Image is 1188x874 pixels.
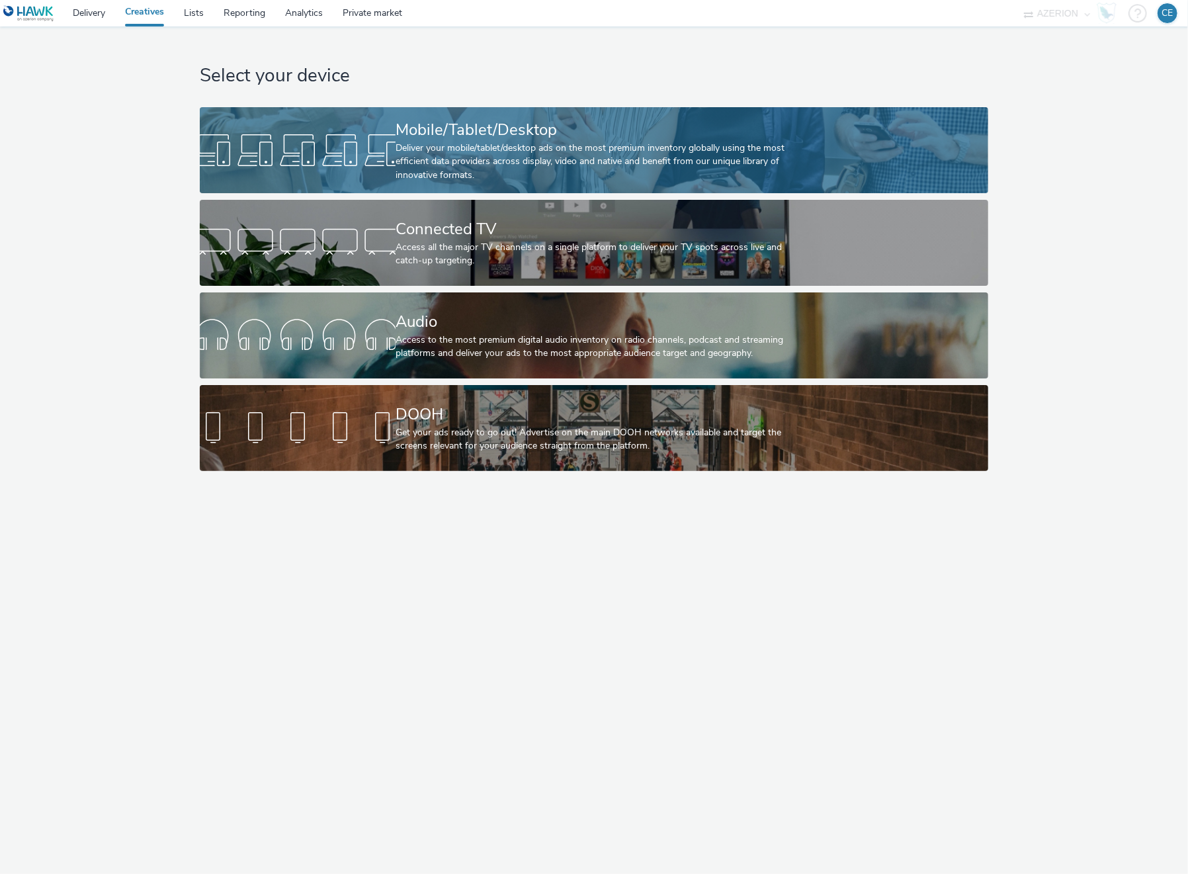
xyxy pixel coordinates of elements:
[200,292,989,378] a: AudioAccess to the most premium digital audio inventory on radio channels, podcast and streaming ...
[396,142,787,182] div: Deliver your mobile/tablet/desktop ads on the most premium inventory globally using the most effi...
[200,64,989,89] h1: Select your device
[200,385,989,471] a: DOOHGet your ads ready to go out! Advertise on the main DOOH networks available and target the sc...
[1097,3,1122,24] a: Hawk Academy
[396,241,787,268] div: Access all the major TV channels on a single platform to deliver your TV spots across live and ca...
[200,200,989,286] a: Connected TVAccess all the major TV channels on a single platform to deliver your TV spots across...
[396,118,787,142] div: Mobile/Tablet/Desktop
[3,5,54,22] img: undefined Logo
[396,426,787,453] div: Get your ads ready to go out! Advertise on the main DOOH networks available and target the screen...
[396,333,787,361] div: Access to the most premium digital audio inventory on radio channels, podcast and streaming platf...
[396,403,787,426] div: DOOH
[1162,3,1173,23] div: CE
[396,218,787,241] div: Connected TV
[396,310,787,333] div: Audio
[200,107,989,193] a: Mobile/Tablet/DesktopDeliver your mobile/tablet/desktop ads on the most premium inventory globall...
[1097,3,1117,24] img: Hawk Academy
